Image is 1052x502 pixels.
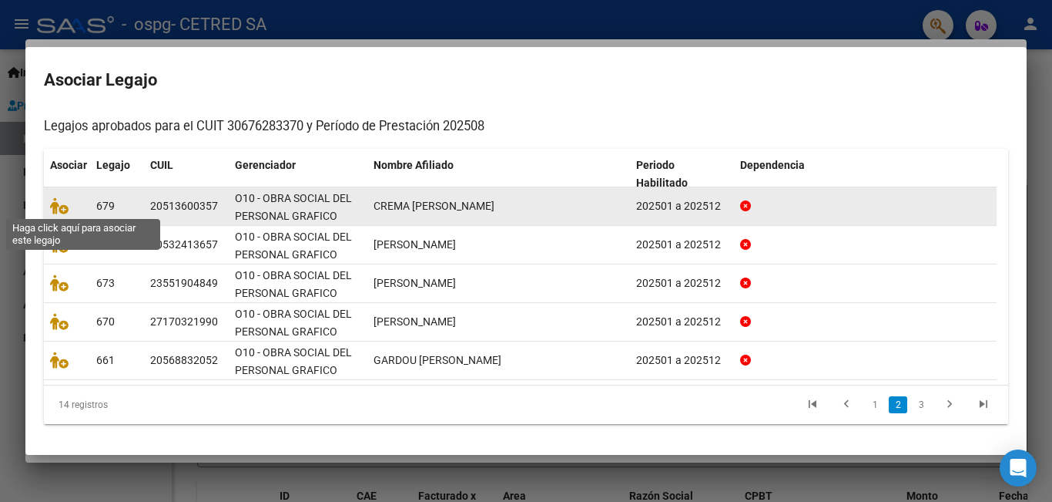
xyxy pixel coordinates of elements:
span: CREMA SANTINO BENJAMIN [374,200,494,212]
div: 202501 a 202512 [636,197,728,215]
span: 661 [96,354,115,366]
a: go to first page [798,396,827,413]
datatable-header-cell: Dependencia [734,149,997,200]
datatable-header-cell: Gerenciador [229,149,367,200]
div: 20532413657 [150,236,218,254]
span: 670 [96,315,115,328]
div: 202501 a 202512 [636,275,728,292]
span: OLGUEA MATEO TIZIANO [374,277,456,289]
div: 27170321990 [150,313,218,331]
p: Legajos aprobados para el CUIT 30676283370 y Período de Prestación 202508 [44,117,1008,136]
span: Nombre Afiliado [374,159,454,171]
span: 679 [96,200,115,212]
span: Asociar [50,159,87,171]
div: 20568832052 [150,352,218,369]
div: 14 registros [44,386,234,424]
span: O10 - OBRA SOCIAL DEL PERSONAL GRAFICO [235,308,352,338]
datatable-header-cell: Nombre Afiliado [367,149,630,200]
div: 23551904849 [150,275,218,292]
span: O10 - OBRA SOCIAL DEL PERSONAL GRAFICO [235,346,352,376]
span: O10 - OBRA SOCIAL DEL PERSONAL GRAFICO [235,192,352,222]
span: O10 - OBRA SOCIAL DEL PERSONAL GRAFICO [235,231,352,261]
span: Legajo [96,159,130,171]
datatable-header-cell: Periodo Habilitado [630,149,734,200]
span: 673 [96,277,115,289]
span: LUCICH MARIA ALEJANDRA [374,315,456,328]
span: Gerenciador [235,159,296,171]
div: 202501 a 202512 [636,236,728,254]
div: 202501 a 202512 [636,352,728,369]
li: page 2 [886,392,910,418]
a: go to last page [969,396,998,413]
li: page 3 [910,392,933,418]
span: CUIL [150,159,173,171]
div: 20513600357 [150,197,218,215]
span: Dependencia [740,159,805,171]
span: 677 [96,238,115,251]
h2: Asociar Legajo [44,66,1008,95]
a: 1 [866,396,884,413]
div: 202501 a 202512 [636,313,728,331]
span: GARDOU BENICIO LAZARO EZEQUIEL [374,354,501,366]
span: SOSA MIGUEL ANGEL [374,238,456,251]
a: 3 [912,396,930,413]
a: go to previous page [832,396,861,413]
datatable-header-cell: CUIL [144,149,229,200]
a: 2 [889,396,907,413]
span: O10 - OBRA SOCIAL DEL PERSONAL GRAFICO [235,269,352,299]
li: page 1 [863,392,886,418]
datatable-header-cell: Legajo [90,149,144,200]
span: Periodo Habilitado [636,159,688,189]
div: Open Intercom Messenger [1000,450,1037,487]
a: go to next page [935,396,964,413]
datatable-header-cell: Asociar [44,149,90,200]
